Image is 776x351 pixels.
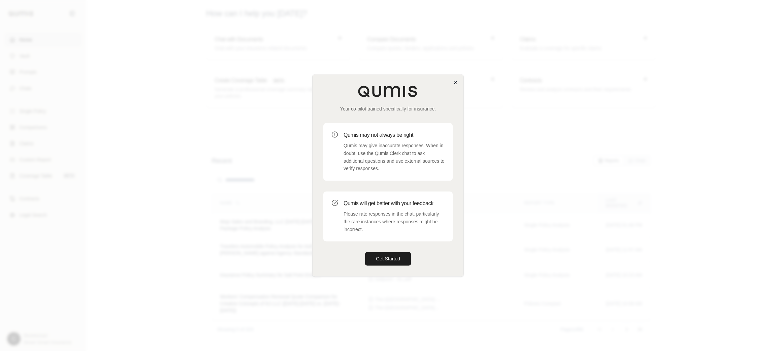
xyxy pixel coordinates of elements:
[365,252,411,266] button: Get Started
[344,199,445,208] h3: Qumis will get better with your feedback
[344,131,445,139] h3: Qumis may not always be right
[344,142,445,172] p: Qumis may give inaccurate responses. When in doubt, use the Qumis Clerk chat to ask additional qu...
[344,210,445,233] p: Please rate responses in the chat, particularly the rare instances where responses might be incor...
[323,105,453,112] p: Your co-pilot trained specifically for insurance.
[358,85,418,97] img: Qumis Logo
